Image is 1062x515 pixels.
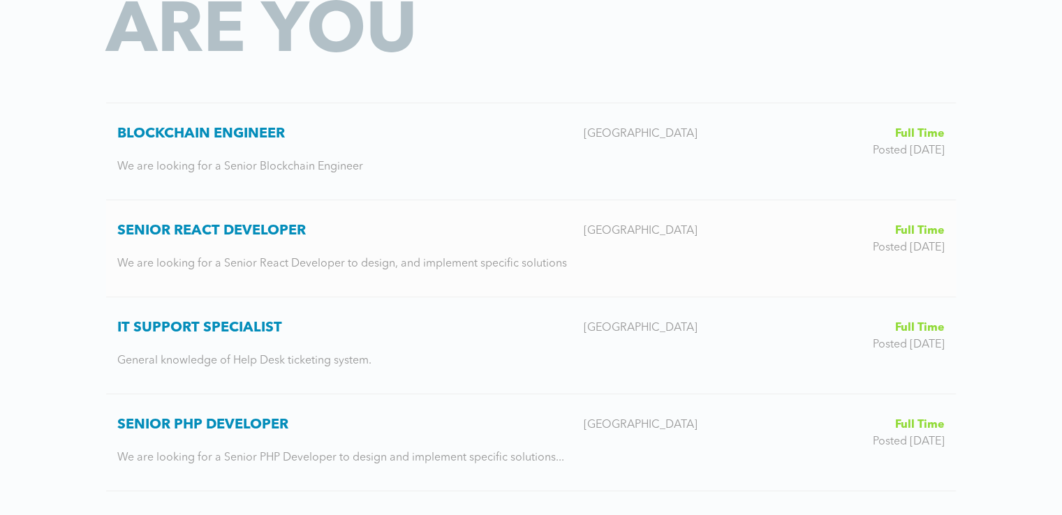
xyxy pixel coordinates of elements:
[573,223,779,239] div: [GEOGRAPHIC_DATA]
[873,145,945,156] time: Posted [DATE]
[117,223,573,239] h3: Senior React Developer
[117,126,573,142] h3: Blockchain Engineer
[117,320,573,336] h3: IT Support Specialist
[873,242,945,253] time: Posted [DATE]
[573,320,779,336] div: [GEOGRAPHIC_DATA]
[117,258,567,269] span: We are looking for a ​Senior React Developer to design, and implement specific solutions
[117,452,564,463] span: We are looking for a Senior PHP Developer to design and implement specific solutions...
[873,436,945,447] time: Posted [DATE]
[790,223,945,239] li: Full Time
[117,355,371,366] span: General knowledge of Help Desk ticketing system.
[106,200,956,297] a: Senior React Developer We are looking for a ​Senior React Developer to design, and implement spec...
[573,417,779,433] div: [GEOGRAPHIC_DATA]
[117,417,573,433] h3: Senior PHP Developer
[573,126,779,142] div: [GEOGRAPHIC_DATA]
[790,126,945,142] li: Full Time
[873,339,945,350] time: Posted [DATE]
[106,297,956,394] a: IT Support Specialist General knowledge of Help Desk ticketing system. [GEOGRAPHIC_DATA] Full Tim...
[117,161,363,172] span: We are looking for a Senior Blockchain Engineer
[106,394,956,491] a: Senior PHP Developer We are looking for a Senior PHP Developer to design and implement specific s...
[106,103,956,200] a: Blockchain Engineer We are looking for a Senior Blockchain Engineer [GEOGRAPHIC_DATA] Full Time P...
[790,320,945,336] li: Full Time
[790,417,945,433] li: Full Time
